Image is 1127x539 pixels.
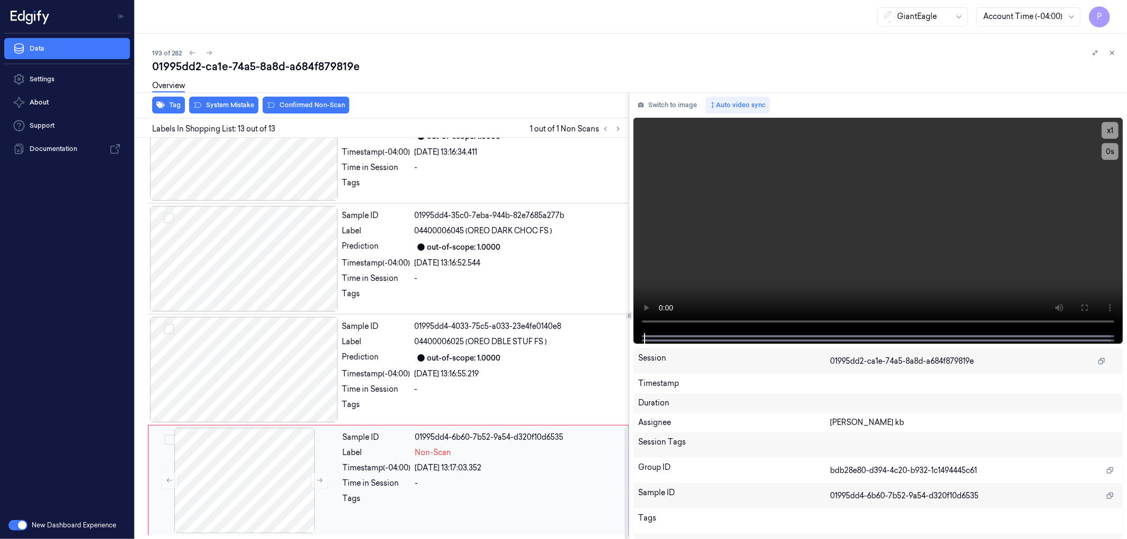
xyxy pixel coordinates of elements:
[4,92,130,113] button: About
[1102,122,1119,139] button: x1
[830,490,979,502] span: 01995dd4-6b60-7b52-9a54-d320f10d6535
[343,478,411,489] div: Time in Session
[415,147,622,158] div: [DATE] 13:16:34.411
[164,434,175,445] button: Select row
[530,122,625,135] span: 1 out of 1 Non Scans
[830,465,977,476] span: bdb28e80-d394-4c20-b932-1c1494445c61
[152,59,1119,74] div: 01995dd2-ca1e-74a5-8a8d-a684f879819e
[152,49,182,58] span: 193 of 282
[152,80,185,92] a: Overview
[164,324,174,334] button: Select row
[342,288,411,305] div: Tags
[1102,143,1119,160] button: 0s
[415,273,622,284] div: -
[638,487,830,504] div: Sample ID
[342,368,411,380] div: Timestamp (-04:00)
[342,336,411,347] div: Label
[152,97,185,114] button: Tag
[634,97,701,114] button: Switch to image
[830,417,1118,428] div: [PERSON_NAME] kb
[415,321,622,332] div: 01995dd4-4033-75c5-a033-23e4fe0140e8
[415,225,553,237] span: 04400006045 (OREO DARK CHOC FS )
[415,210,622,221] div: 01995dd4-35c0-7eba-944b-82e7685a277b
[343,447,411,458] div: Label
[342,162,411,173] div: Time in Session
[415,384,622,395] div: -
[4,69,130,90] a: Settings
[343,462,411,474] div: Timestamp (-04:00)
[705,97,770,114] button: Auto video sync
[427,353,501,364] div: out-of-scope: 1.0000
[342,210,411,221] div: Sample ID
[342,241,411,253] div: Prediction
[342,321,411,332] div: Sample ID
[415,258,622,269] div: [DATE] 13:16:52.544
[415,462,622,474] div: [DATE] 13:17:03.352
[638,462,830,479] div: Group ID
[415,478,622,489] div: -
[342,225,411,237] div: Label
[415,368,622,380] div: [DATE] 13:16:55.219
[427,242,501,253] div: out-of-scope: 1.0000
[164,213,174,223] button: Select row
[415,336,547,347] span: 04400006025 (OREO DBLE STUF FS )
[113,8,130,25] button: Toggle Navigation
[638,378,1118,389] div: Timestamp
[263,97,349,114] button: Confirmed Non-Scan
[343,493,411,510] div: Tags
[415,447,452,458] span: Non-Scan
[638,437,830,453] div: Session Tags
[638,353,830,370] div: Session
[189,97,258,114] button: System Mistake
[343,432,411,443] div: Sample ID
[342,352,411,364] div: Prediction
[342,273,411,284] div: Time in Session
[4,38,130,59] a: Data
[342,177,411,194] div: Tags
[342,399,411,416] div: Tags
[1089,6,1110,27] button: P
[152,124,275,135] span: Labels In Shopping List: 13 out of 13
[4,115,130,136] a: Support
[342,147,411,158] div: Timestamp (-04:00)
[4,138,130,159] a: Documentation
[830,356,974,367] span: 01995dd2-ca1e-74a5-8a8d-a684f879819e
[415,162,622,173] div: -
[342,258,411,269] div: Timestamp (-04:00)
[638,513,830,529] div: Tags
[638,417,830,428] div: Assignee
[638,398,1118,409] div: Duration
[342,384,411,395] div: Time in Session
[415,432,622,443] div: 01995dd4-6b60-7b52-9a54-d320f10d6535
